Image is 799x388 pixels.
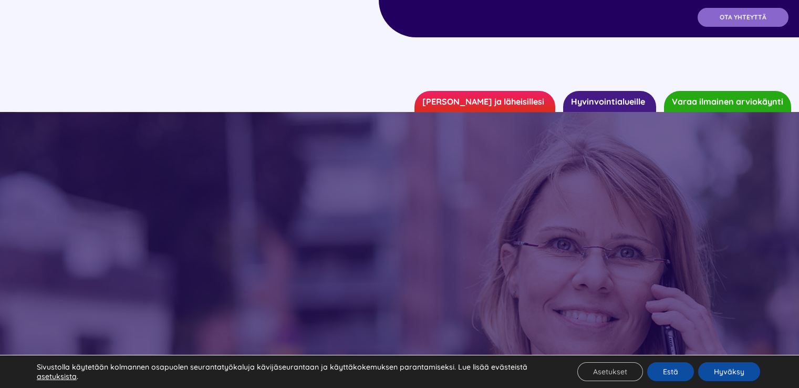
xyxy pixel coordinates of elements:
[37,362,551,381] p: Sivustolla käytetään kolmannen osapuolen seurantatyökaluja kävijäseurantaan ja käyttäkokemuksen p...
[414,91,555,112] a: [PERSON_NAME] ja läheisillesi
[577,362,643,381] button: Asetukset
[720,14,766,21] span: OTA YHTEYTTÄ
[698,8,788,27] a: OTA YHTEYTTÄ
[664,91,791,112] a: Varaa ilmainen arviokäynti
[647,362,694,381] button: Estä
[563,91,656,112] a: Hyvinvointialueille
[698,362,760,381] button: Hyväksy
[37,372,77,381] button: asetuksista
